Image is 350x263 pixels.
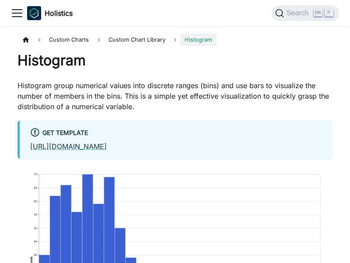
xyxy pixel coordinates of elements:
button: Toggle navigation bar [10,7,24,20]
p: Histogram group numerical values into discrete ranges (bins) and use bars to visualize the number... [17,80,332,112]
div: Get Template [30,128,322,139]
b: Holistics [45,8,73,18]
a: Home page [17,33,34,46]
span: Custom Chart Library [108,36,165,43]
a: [URL][DOMAIN_NAME] [30,142,107,151]
nav: Breadcrumbs [17,33,332,46]
a: Custom Chart Library [104,33,170,46]
span: Histogram [180,33,217,46]
a: HolisticsHolistics [27,6,73,20]
span: Custom Charts [45,33,93,46]
h1: Histogram [17,52,332,69]
span: Search [284,9,314,17]
kbd: K [325,9,333,17]
button: Search (Ctrl+K) [272,5,339,21]
img: Holistics [27,6,41,20]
